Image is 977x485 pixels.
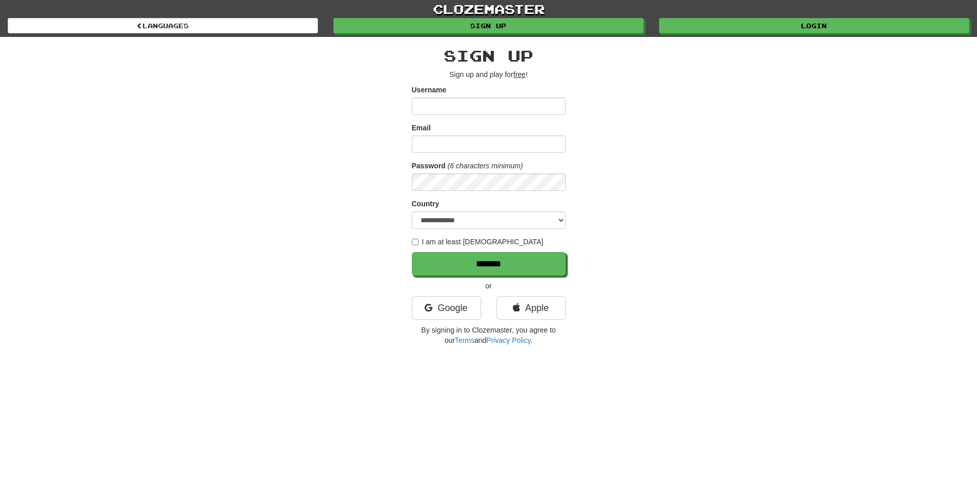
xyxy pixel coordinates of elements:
a: Login [659,18,969,33]
a: Sign up [333,18,644,33]
h2: Sign up [412,47,566,64]
p: By signing in to Clozemaster, you agree to our and . [412,325,566,345]
a: Terms [455,336,474,344]
label: I am at least [DEMOGRAPHIC_DATA] [412,237,544,247]
p: Sign up and play for ! [412,69,566,80]
label: Password [412,161,446,171]
input: I am at least [DEMOGRAPHIC_DATA] [412,239,418,245]
p: or [412,281,566,291]
em: (6 characters minimum) [448,162,523,170]
label: Email [412,123,431,133]
a: Privacy Policy [486,336,530,344]
a: Google [412,296,481,320]
a: Languages [8,18,318,33]
label: Username [412,85,447,95]
a: Apple [496,296,566,320]
u: free [513,70,526,79]
label: Country [412,199,440,209]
